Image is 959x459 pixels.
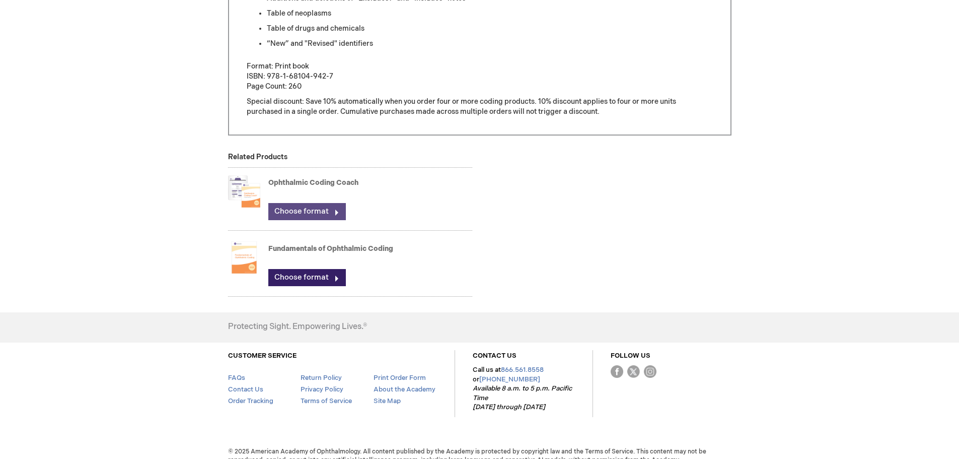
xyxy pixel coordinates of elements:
[473,384,572,411] em: Available 8 a.m. to 5 p.m. Pacific Time [DATE] through [DATE]
[301,397,352,405] a: Terms of Service
[228,397,273,405] a: Order Tracking
[228,237,260,278] img: Fundamentals of Ophthalmic Coding
[374,385,435,394] a: About the Academy
[473,352,517,360] a: CONTACT US
[228,374,245,382] a: FAQs
[501,366,544,374] a: 866.561.8558
[473,365,575,412] p: Call us at or
[247,61,713,92] p: Format: Print book ISBN: 978-1-68104-942-7 Page Count: 260
[611,352,650,360] a: FOLLOW US
[611,365,623,378] img: Facebook
[228,352,297,360] a: CUSTOMER SERVICE
[228,171,260,212] img: Ophthalmic Coding Coach
[267,39,713,49] li: “New” and "Revised" identifiers
[301,374,342,382] a: Return Policy
[644,365,656,378] img: instagram
[267,9,713,19] li: Table of neoplasms
[374,397,401,405] a: Site Map
[627,365,640,378] img: Twitter
[267,24,713,34] li: Table of drugs and chemicals
[268,244,393,253] a: Fundamentals of Ophthalmic Coding
[268,203,346,220] a: Choose format
[228,322,367,332] h4: Protecting Sight. Empowering Lives.®
[268,269,346,286] a: Choose format
[247,97,713,117] p: Special discount: Save 10% automatically when you order four or more coding products. 10% discoun...
[479,375,540,383] a: [PHONE_NUMBER]
[301,385,343,394] a: Privacy Policy
[374,374,426,382] a: Print Order Form
[228,385,263,394] a: Contact Us
[268,178,358,187] a: Ophthalmic Coding Coach
[228,153,287,161] strong: Related Products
